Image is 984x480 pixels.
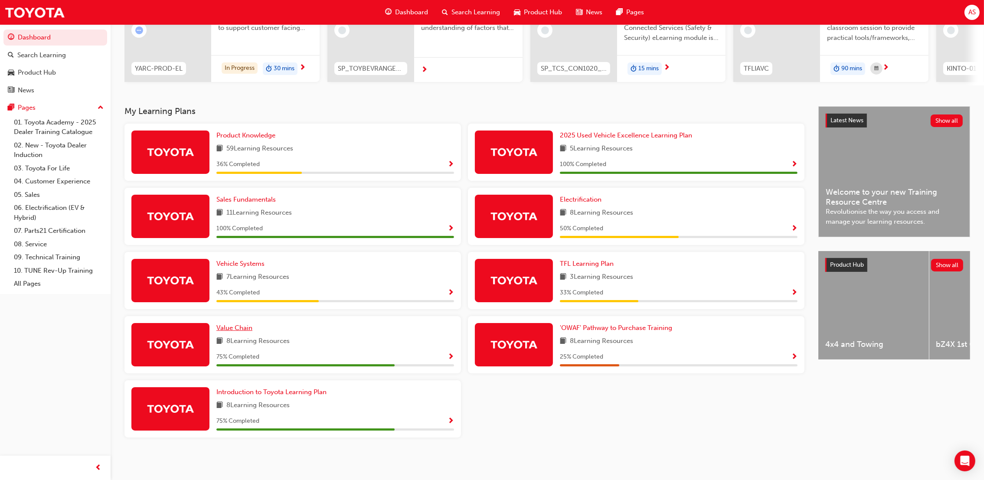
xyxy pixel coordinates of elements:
[570,208,633,219] span: 8 Learning Resources
[448,353,454,361] span: Show Progress
[216,387,330,397] a: Introduction to Toyota Learning Plan
[442,7,448,18] span: search-icon
[514,7,520,18] span: car-icon
[216,388,327,396] span: Introduction to Toyota Learning Plan
[826,207,963,226] span: Revolutionise the way you access and manage your learning resources.
[541,26,549,34] span: learningRecordVerb_NONE-icon
[421,66,428,74] span: next-icon
[395,7,428,17] span: Dashboard
[818,106,970,237] a: Latest NewsShow allWelcome to your new Training Resource CentreRevolutionise the way you access a...
[216,196,276,203] span: Sales Fundamentals
[931,259,964,271] button: Show all
[448,159,454,170] button: Show Progress
[576,7,582,18] span: news-icon
[560,160,606,170] span: 100 % Completed
[8,34,14,42] span: guage-icon
[385,7,392,18] span: guage-icon
[10,264,107,278] a: 10. TUNE Rev-Up Training
[827,13,922,43] span: This is a 90 minute virtual classroom session to provide practical tools/frameworks, behaviours a...
[10,175,107,188] a: 04. Customer Experience
[10,116,107,139] a: 01. Toyota Academy - 2025 Dealer Training Catalogue
[560,196,602,203] span: Electrification
[299,64,306,72] span: next-icon
[826,114,963,127] a: Latest NewsShow all
[216,224,263,234] span: 100 % Completed
[338,26,346,34] span: learningRecordVerb_NONE-icon
[626,7,644,17] span: Pages
[10,162,107,175] a: 03. Toyota For Life
[226,208,292,219] span: 11 Learning Resources
[609,3,651,21] a: pages-iconPages
[560,260,614,268] span: TFL Learning Plan
[834,63,840,75] span: duration-icon
[3,100,107,116] button: Pages
[826,187,963,207] span: Welcome to your new Training Resource Centre
[216,160,260,170] span: 36 % Completed
[3,29,107,46] a: Dashboard
[98,102,104,114] span: up-icon
[18,68,56,78] div: Product Hub
[216,324,252,332] span: Value Chain
[791,289,798,297] span: Show Progress
[216,416,259,426] span: 75 % Completed
[216,195,279,205] a: Sales Fundamentals
[791,352,798,362] button: Show Progress
[10,238,107,251] a: 08. Service
[560,224,603,234] span: 50 % Completed
[448,223,454,234] button: Show Progress
[791,223,798,234] button: Show Progress
[524,7,562,17] span: Product Hub
[825,258,963,272] a: Product HubShow all
[216,272,223,283] span: book-icon
[947,64,976,74] span: KINTO-01
[216,131,275,139] span: Product Knowledge
[448,225,454,233] span: Show Progress
[3,28,107,100] button: DashboardSearch LearningProduct HubNews
[216,144,223,154] span: book-icon
[744,64,769,74] span: TFLIAVC
[560,131,692,139] span: 2025 Used Vehicle Excellence Learning Plan
[448,416,454,427] button: Show Progress
[435,3,507,21] a: search-iconSearch Learning
[147,273,194,288] img: Trak
[274,64,294,74] span: 30 mins
[147,209,194,224] img: Trak
[830,261,864,268] span: Product Hub
[830,117,863,124] span: Latest News
[624,13,719,43] span: The purpose of the Toyota Connected Services (Safety & Security) eLearning module is to provide a...
[560,259,617,269] a: TFL Learning Plan
[490,273,538,288] img: Trak
[147,401,194,416] img: Trak
[968,7,976,17] span: AS
[560,131,696,140] a: 2025 Used Vehicle Excellence Learning Plan
[490,144,538,160] img: Trak
[8,87,14,95] span: news-icon
[222,62,258,74] div: In Progress
[378,3,435,21] a: guage-iconDashboard
[3,82,107,98] a: News
[10,139,107,162] a: 02. New - Toyota Dealer Induction
[216,352,259,362] span: 75 % Completed
[570,272,633,283] span: 3 Learning Resources
[883,64,889,72] span: next-icon
[586,7,602,17] span: News
[570,336,633,347] span: 8 Learning Resources
[955,451,975,471] div: Open Intercom Messenger
[638,64,659,74] span: 15 mins
[266,63,272,75] span: duration-icon
[10,188,107,202] a: 05. Sales
[8,52,14,59] span: search-icon
[791,225,798,233] span: Show Progress
[744,26,752,34] span: learningRecordVerb_NONE-icon
[964,5,980,20] button: AS
[560,272,566,283] span: book-icon
[4,3,65,22] img: Trak
[631,63,637,75] span: duration-icon
[560,323,676,333] a: 'OWAF' Pathway to Purchase Training
[18,85,34,95] div: News
[216,288,260,298] span: 43 % Completed
[560,336,566,347] span: book-icon
[226,400,290,411] span: 8 Learning Resources
[570,144,633,154] span: 5 Learning Resources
